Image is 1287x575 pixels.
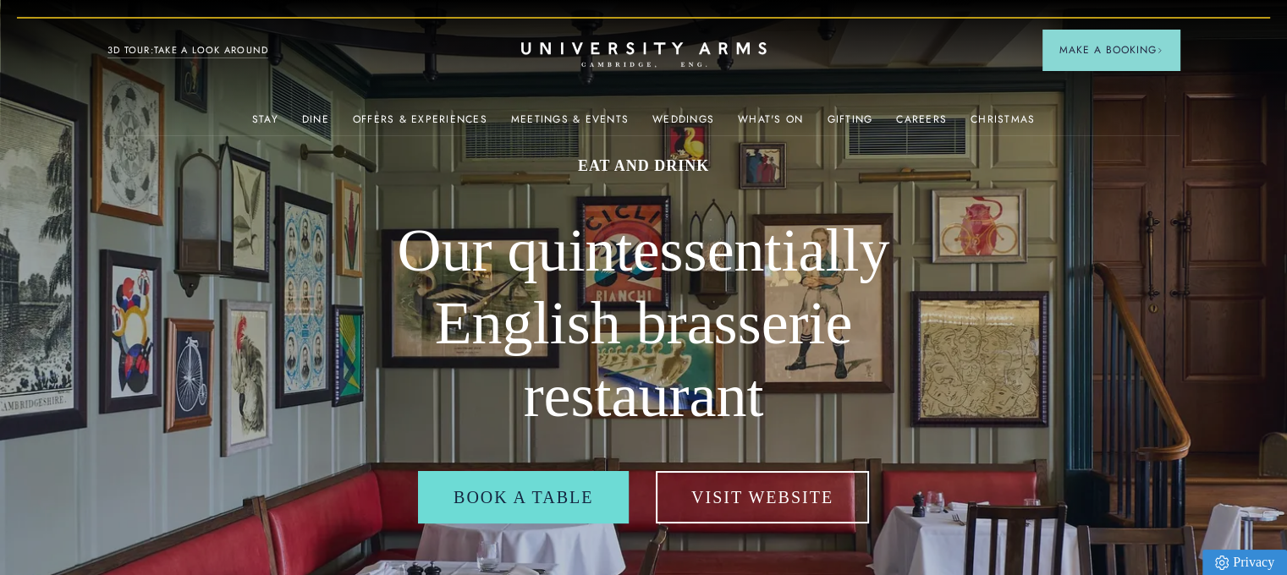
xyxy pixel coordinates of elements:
[1059,42,1163,57] span: Make a Booking
[511,113,629,135] a: Meetings & Events
[353,113,487,135] a: Offers & Experiences
[1215,556,1229,570] img: Privacy
[1202,550,1287,575] a: Privacy
[1157,47,1163,53] img: Arrow icon
[322,156,965,176] h1: Eat and drink
[322,215,965,432] h2: Our quintessentially English brasserie restaurant
[827,113,872,135] a: Gifting
[1042,30,1180,70] button: Make a BookingArrow icon
[656,471,869,523] a: Visit Website
[252,113,278,135] a: Stay
[107,43,269,58] a: 3D TOUR:TAKE A LOOK AROUND
[652,113,714,135] a: Weddings
[418,471,629,523] a: Book a table
[302,113,329,135] a: Dine
[971,113,1035,135] a: Christmas
[521,42,767,68] a: Home
[896,113,947,135] a: Careers
[738,113,803,135] a: What's On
